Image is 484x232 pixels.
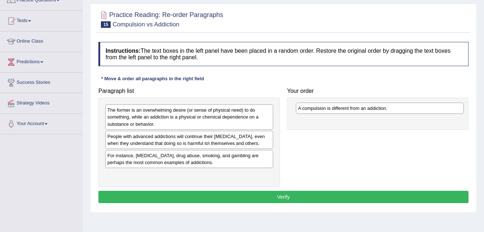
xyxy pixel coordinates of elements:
[112,21,179,28] small: Compulsion vs Addiction
[98,88,280,94] h4: Paragraph list
[98,75,207,82] div: * Move & order all paragraphs in the right field
[0,114,83,132] a: Your Account
[98,191,469,203] button: Verify
[101,21,111,28] span: 15
[0,31,83,50] a: Online Class
[0,73,83,91] a: Success Stories
[98,42,469,66] h4: The text boxes in the left panel have been placed in a random order. Restore the original order b...
[98,10,223,28] h2: Practice Reading: Re-order Paragraphs
[0,11,83,29] a: Tests
[105,104,273,129] div: The former is an overwhelming desire (or sense of physical need) to do something, while an addict...
[105,131,273,149] div: People with advanced addictions will continue their [MEDICAL_DATA], even when they understand tha...
[296,103,464,114] div: A compulsion is different from an addiction.
[0,93,83,111] a: Strategy Videos
[106,48,141,54] b: Instructions:
[105,150,273,168] div: For instance, [MEDICAL_DATA], drug abuse, smoking, and gambling are perhaps the most common examp...
[287,88,469,94] h4: Your order
[0,52,83,70] a: Predictions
